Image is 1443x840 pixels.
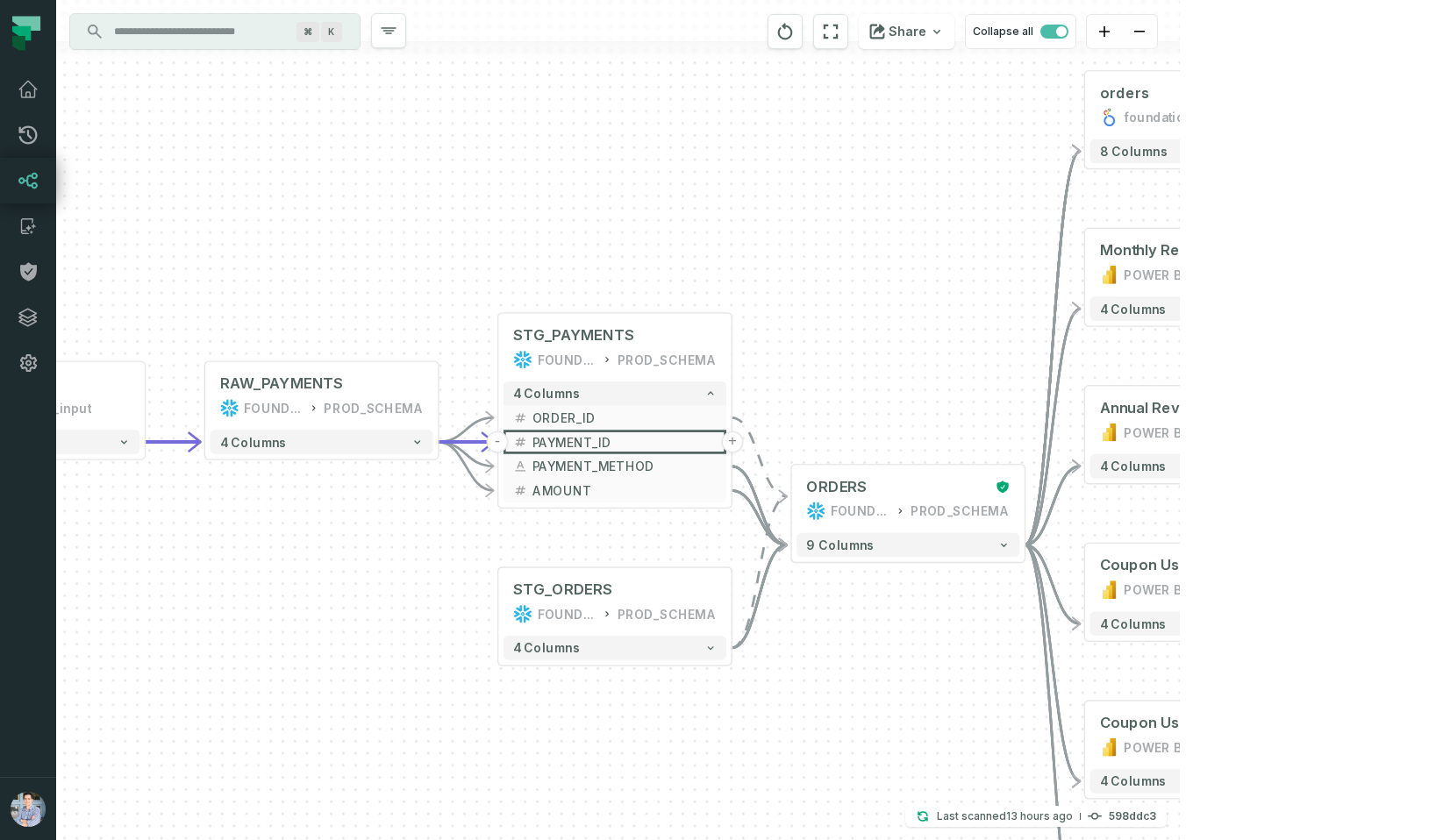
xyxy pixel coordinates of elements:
[513,325,634,345] span: STG_PAYMENTS
[1025,309,1081,545] g: Edge from 0dd85c77dd217d0afb16c7d4fb3eff19 to c880317c93bc50e3b9a6f5fed2662403
[965,14,1076,49] button: Collapse all
[831,502,890,521] div: FOUNDATIONAL_DB
[732,490,788,545] g: Edge from c8867c613c347eb7857e509391c84b7d to 0dd85c77dd217d0afb16c7d4fb3eff19
[438,442,494,490] g: Edge from 616efa676917f6a678dd14162abb4313 to c8867c613c347eb7857e509391c84b7d
[513,410,528,425] span: decimal
[1124,423,1185,442] div: POWER BI
[937,808,1073,825] p: Last scanned
[487,431,509,453] button: -
[538,604,597,623] div: FOUNDATIONAL_DB
[732,417,788,496] g: Edge from c8867c613c347eb7857e509391c84b7d to 0dd85c77dd217d0afb16c7d4fb3eff19
[911,502,1010,521] div: PROD_SCHEMA
[324,398,423,417] div: PROD_SCHEMA
[1025,545,1081,623] g: Edge from 0dd85c77dd217d0afb16c7d4fb3eff19 to 9d59a788612dc060523a8f5939ba2e14
[1100,616,1167,631] span: 4 columns
[532,457,717,475] span: PAYMENT_METHOD
[504,454,726,479] button: PAYMENT_METHOD
[438,417,494,442] g: Edge from 616efa676917f6a678dd14162abb4313 to c8867c613c347eb7857e509391c84b7d
[732,496,788,648] g: Edge from 065ad36bfe8571d0d37ef1ec05f417fb to 0dd85c77dd217d0afb16c7d4fb3eff19
[11,792,46,827] img: avatar of Alon Nafta
[1100,302,1167,317] span: 4 columns
[859,14,954,49] button: Share
[532,409,717,427] span: ORDER_ID
[244,398,304,417] div: FOUNDATIONAL_DB
[513,641,580,656] span: 4 columns
[532,481,717,500] span: AMOUNT
[1100,398,1217,417] div: Annual Revenue
[1109,811,1156,822] h4: 598ddc3
[41,398,91,417] div: bi_input
[1006,809,1073,822] relative-time: Oct 9, 2025, 2:15 AM GMT+1
[513,483,528,498] span: decimal
[504,478,726,502] button: AMOUNT
[220,374,344,394] div: RAW_PAYMENTS
[1025,545,1081,780] g: Edge from 0dd85c77dd217d0afb16c7d4fb3eff19 to 69c20251ca12178e039aa34433dd2b6c
[1124,580,1185,600] div: POWER BI
[1087,15,1122,49] button: zoom in
[1100,459,1167,473] span: 4 columns
[1100,774,1167,789] span: 4 columns
[504,406,726,431] button: ORDER_ID
[1124,265,1185,284] div: POWER BI
[538,350,597,369] div: FOUNDATIONAL_DB
[618,604,717,623] div: PROD_SCHEMA
[1100,241,1225,260] div: Monthly Revenue
[438,442,494,466] g: Edge from 616efa676917f6a678dd14162abb4313 to c8867c613c347eb7857e509391c84b7d
[1122,15,1157,49] button: zoom out
[1124,108,1203,127] div: foundational
[532,433,717,452] span: PAYMENT_ID
[513,386,580,401] span: 4 columns
[504,430,726,454] button: PAYMENT_ID
[1100,83,1150,103] div: orders
[513,580,612,600] div: STG_ORDERS
[513,435,528,450] span: decimal
[1100,144,1168,159] span: 8 columns
[806,477,867,496] div: ORDERS
[1100,556,1208,575] div: Coupon Usage
[220,435,287,450] span: 4 columns
[990,480,1010,495] div: Certified
[722,431,744,453] button: +
[296,22,319,42] span: Press ⌘ + K to focus the search bar
[321,22,342,42] span: Press ⌘ + K to focus the search bar
[905,806,1167,827] button: Last scanned[DATE] 2:15:57 AM598ddc3
[1100,714,1208,733] div: Coupon Usage
[513,459,528,473] span: string
[806,537,874,552] span: 9 columns
[1124,737,1185,757] div: POWER BI
[618,350,717,369] div: PROD_SCHEMA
